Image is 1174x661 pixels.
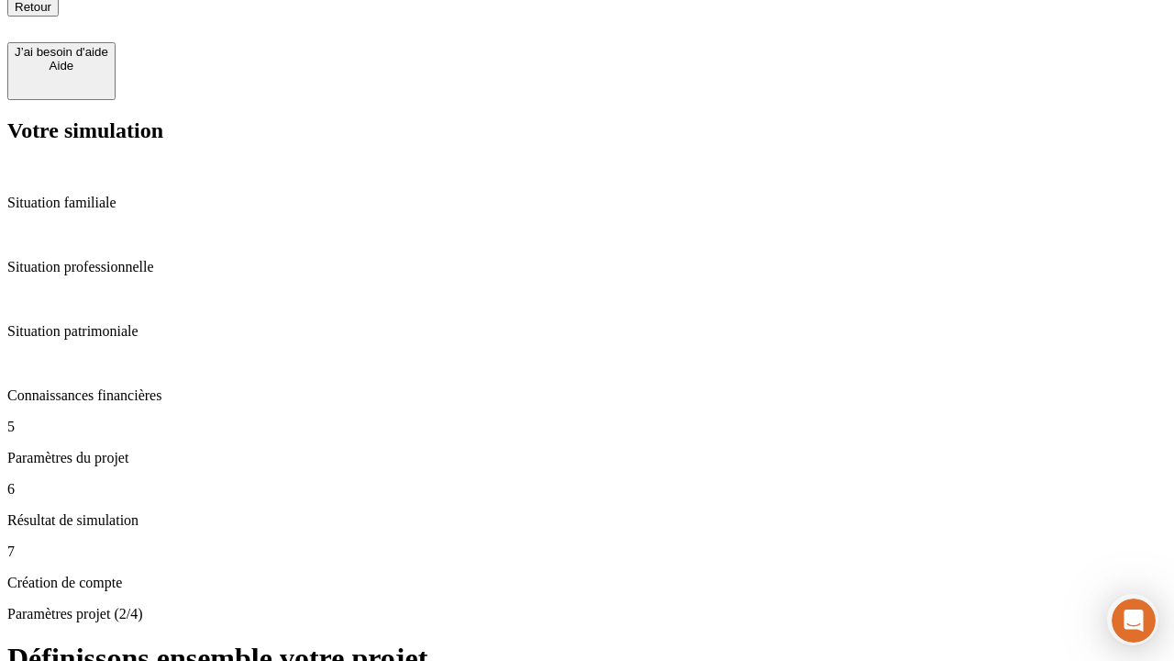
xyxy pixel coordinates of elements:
[15,45,108,59] div: J’ai besoin d'aide
[7,450,1167,466] p: Paramètres du projet
[7,323,1167,340] p: Situation patrimoniale
[1107,594,1158,645] iframe: Intercom live chat discovery launcher
[7,481,1167,498] p: 6
[15,59,108,73] div: Aide
[7,543,1167,560] p: 7
[1112,599,1156,643] iframe: Intercom live chat
[7,259,1167,275] p: Situation professionnelle
[7,575,1167,591] p: Création de compte
[7,195,1167,211] p: Situation familiale
[7,118,1167,143] h2: Votre simulation
[7,42,116,100] button: J’ai besoin d'aideAide
[7,512,1167,529] p: Résultat de simulation
[7,606,1167,622] p: Paramètres projet (2/4)
[7,387,1167,404] p: Connaissances financières
[7,419,1167,435] p: 5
